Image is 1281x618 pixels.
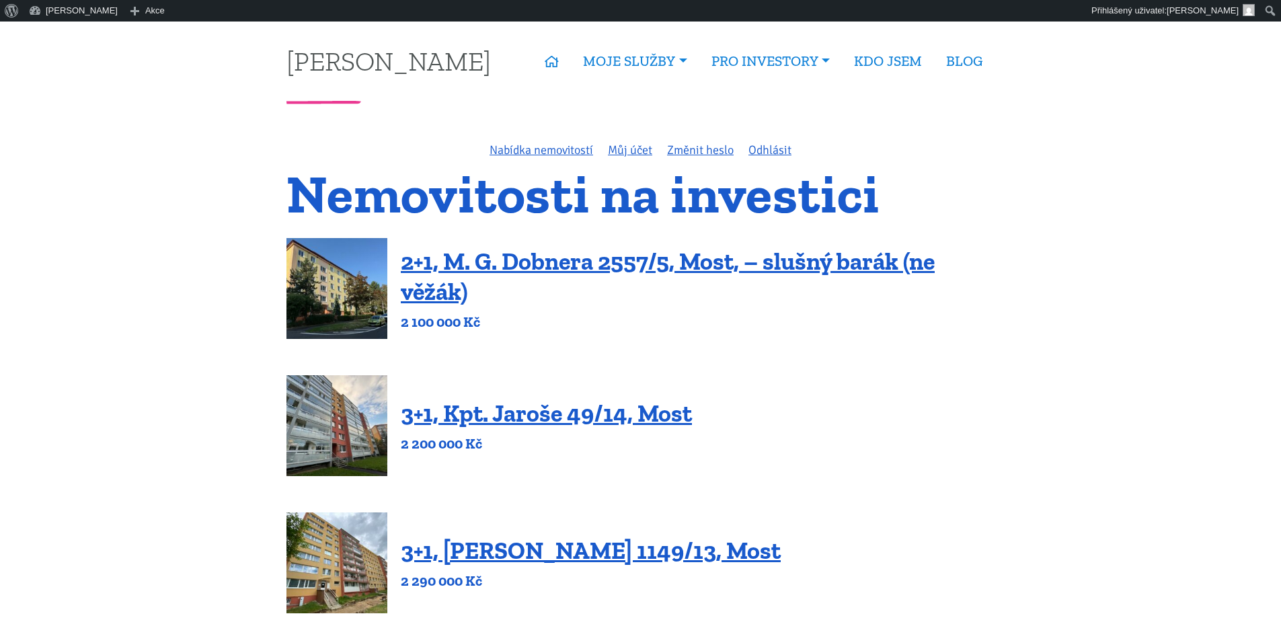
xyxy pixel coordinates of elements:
a: PRO INVESTORY [699,46,842,77]
a: Můj účet [608,143,652,157]
a: KDO JSEM [842,46,934,77]
p: 2 200 000 Kč [401,434,692,453]
a: Nabídka nemovitostí [490,143,593,157]
a: BLOG [934,46,995,77]
a: [PERSON_NAME] [286,48,491,74]
p: 2 290 000 Kč [401,572,781,590]
p: 2 100 000 Kč [401,313,995,332]
a: 3+1, [PERSON_NAME] 1149/13, Most [401,536,781,565]
span: [PERSON_NAME] [1167,5,1239,15]
a: 3+1, Kpt. Jaroše 49/14, Most [401,399,692,428]
a: MOJE SLUŽBY [571,46,699,77]
a: Změnit heslo [667,143,734,157]
h1: Nemovitosti na investici [286,171,995,217]
a: 2+1, M. G. Dobnera 2557/5, Most, – slušný barák (ne věžák) [401,247,935,306]
a: Odhlásit [748,143,791,157]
